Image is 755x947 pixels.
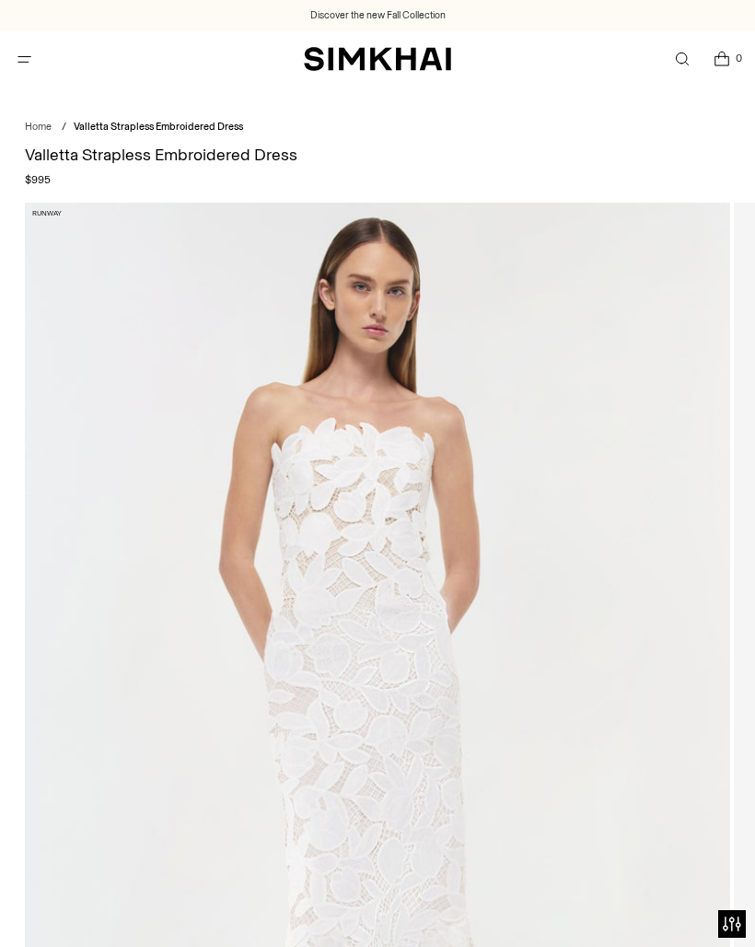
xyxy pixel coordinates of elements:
[304,46,451,73] a: SIMKHAI
[703,41,740,78] a: Open cart modal
[310,8,446,23] a: Discover the new Fall Collection
[25,121,52,133] a: Home
[25,171,51,188] span: $995
[62,120,66,135] div: /
[25,120,730,135] nav: breadcrumbs
[731,50,748,66] span: 0
[25,146,730,163] h1: Valletta Strapless Embroidered Dress
[6,41,43,78] button: Open menu modal
[663,41,701,78] a: Open search modal
[74,121,243,133] span: Valletta Strapless Embroidered Dress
